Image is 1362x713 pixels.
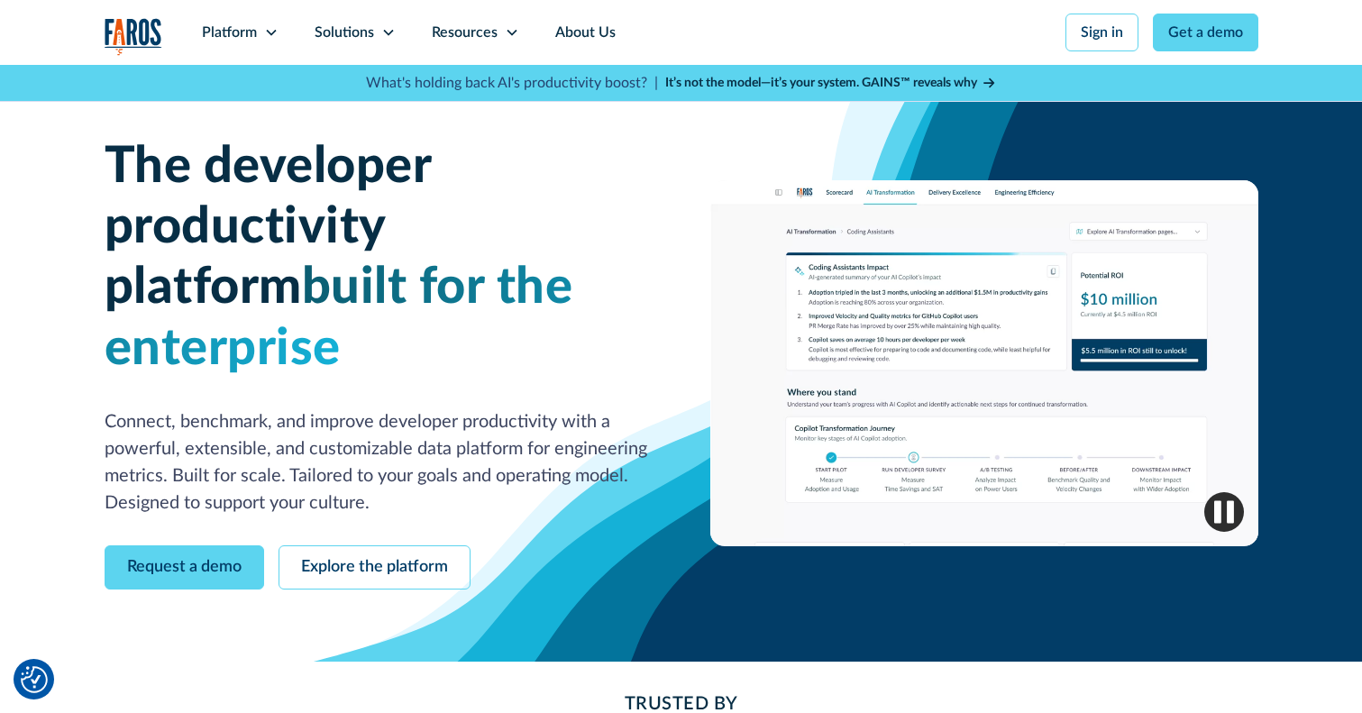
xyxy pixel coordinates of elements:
a: home [105,18,162,55]
a: It’s not the model—it’s your system. GAINS™ reveals why [665,74,997,93]
div: Resources [432,22,498,43]
a: Sign in [1065,14,1138,51]
div: Platform [202,22,257,43]
img: Pause video [1204,492,1244,532]
h1: The developer productivity platform [105,137,653,379]
a: Request a demo [105,545,264,590]
strong: It’s not the model—it’s your system. GAINS™ reveals why [665,77,977,89]
p: What's holding back AI's productivity boost? | [366,72,658,94]
a: Get a demo [1153,14,1258,51]
img: Revisit consent button [21,666,48,693]
img: Logo of the analytics and reporting company Faros. [105,18,162,55]
p: Connect, benchmark, and improve developer productivity with a powerful, extensible, and customiza... [105,408,653,516]
div: Solutions [315,22,374,43]
button: Cookie Settings [21,666,48,693]
a: Explore the platform [279,545,471,590]
span: built for the enterprise [105,262,573,373]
